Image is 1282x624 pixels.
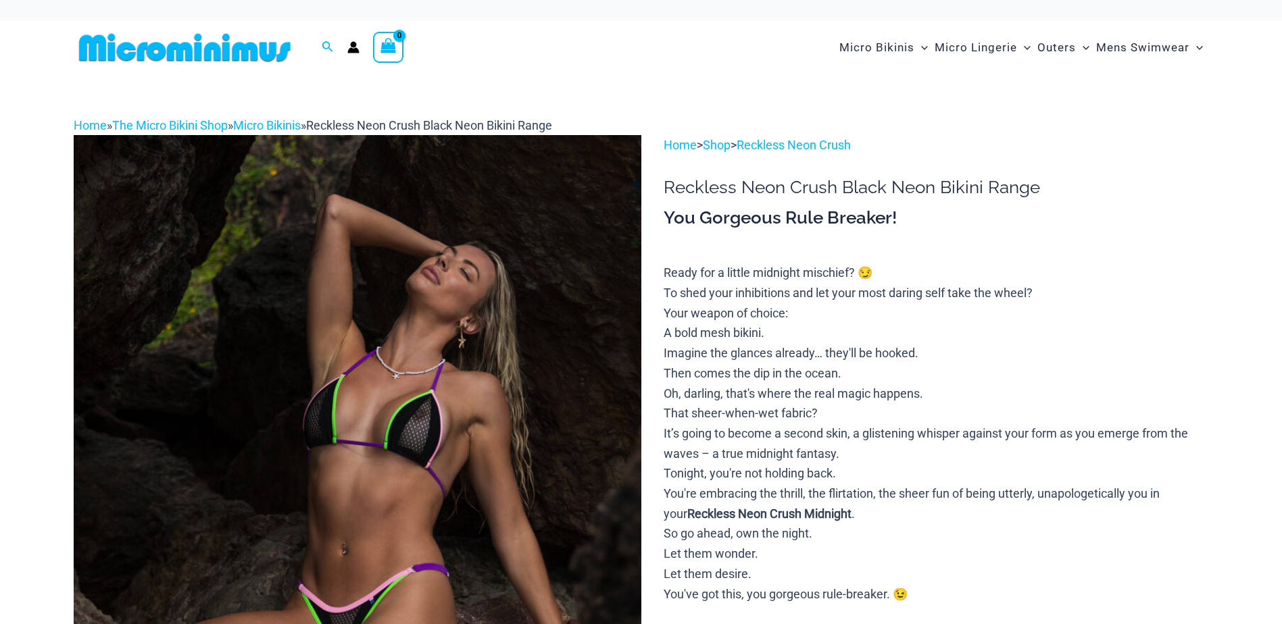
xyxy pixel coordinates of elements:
[112,118,228,132] a: The Micro Bikini Shop
[737,138,851,152] a: Reckless Neon Crush
[322,39,334,56] a: Search icon link
[839,30,914,65] span: Micro Bikinis
[74,118,552,132] span: » » »
[935,30,1017,65] span: Micro Lingerie
[1017,30,1031,65] span: Menu Toggle
[664,138,697,152] a: Home
[664,263,1208,604] p: Ready for a little midnight mischief? 😏 To shed your inhibitions and let your most daring self ta...
[1034,27,1093,68] a: OutersMenu ToggleMenu Toggle
[931,27,1034,68] a: Micro LingerieMenu ToggleMenu Toggle
[1189,30,1203,65] span: Menu Toggle
[664,135,1208,155] p: > >
[664,177,1208,198] h1: Reckless Neon Crush Black Neon Bikini Range
[703,138,731,152] a: Shop
[74,118,107,132] a: Home
[74,32,296,63] img: MM SHOP LOGO FLAT
[664,207,1208,230] h3: You Gorgeous Rule Breaker!
[1096,30,1189,65] span: Mens Swimwear
[687,506,852,521] b: Reckless Neon Crush Midnight
[1037,30,1076,65] span: Outers
[834,25,1209,70] nav: Site Navigation
[914,30,928,65] span: Menu Toggle
[1093,27,1206,68] a: Mens SwimwearMenu ToggleMenu Toggle
[233,118,301,132] a: Micro Bikinis
[373,32,404,63] a: View Shopping Cart, empty
[1076,30,1089,65] span: Menu Toggle
[836,27,931,68] a: Micro BikinisMenu ToggleMenu Toggle
[347,41,360,53] a: Account icon link
[306,118,552,132] span: Reckless Neon Crush Black Neon Bikini Range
